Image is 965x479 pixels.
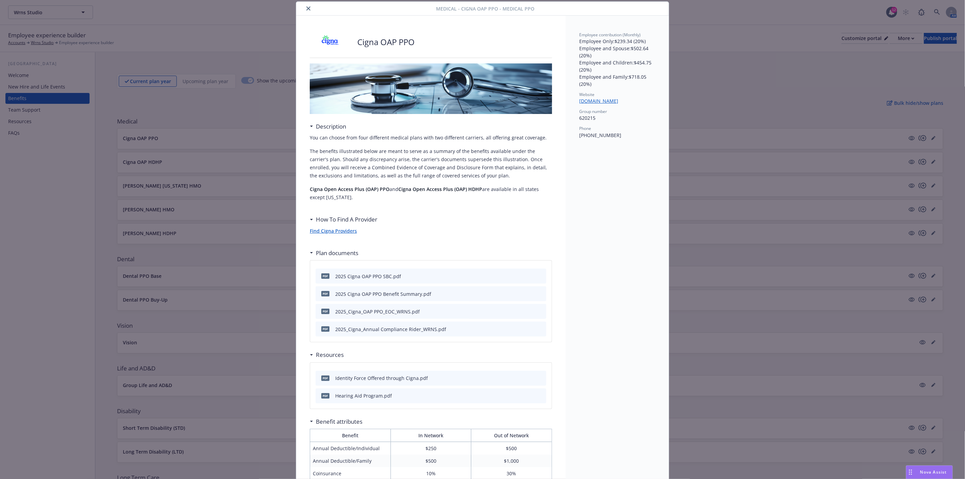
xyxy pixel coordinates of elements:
h3: Description [316,122,346,131]
span: Phone [579,126,591,131]
div: Description [310,122,346,131]
img: CIGNA [310,32,351,52]
div: 2025 Cigna OAP PPO Benefit Summary.pdf [335,290,431,298]
button: close [304,4,313,13]
p: Employee Only : $239.34 (20%) [579,38,655,45]
span: pdf [321,273,329,279]
p: The benefits illustrated below are meant to serve as a summary of the benefits available under th... [310,147,552,180]
h3: Resources [316,350,344,359]
p: Cigna OAP PPO [357,36,415,48]
button: preview file [537,290,544,298]
button: download file [527,290,532,298]
p: Employee and Spouse : $502.64 (20%) [579,45,655,59]
div: 2025_Cigna_OAP PPO_EOC_WRNS.pdf [335,308,420,315]
button: download file [527,273,532,280]
button: preview file [537,392,544,399]
span: pdf [321,393,329,398]
p: Employee and Family : $718.05 (20%) [579,73,655,88]
span: Medical - Cigna OAP PPO - Medical PPO [436,5,534,12]
p: 620215 [579,114,655,121]
div: Resources [310,350,344,359]
button: download file [527,392,532,399]
h3: Plan documents [316,249,358,257]
td: $500 [391,455,471,467]
button: preview file [537,308,544,315]
span: pdf [321,309,329,314]
button: download file [527,308,532,315]
button: preview file [537,273,544,280]
button: download file [527,326,532,333]
strong: Cigna Open Access Plus [310,186,364,192]
span: Employee contribution (Monthly) [579,32,641,38]
span: pdf [321,376,329,381]
td: Annual Deductible/Family [310,455,391,467]
a: Find Cigna Providers [310,228,357,234]
button: Nova Assist [906,465,953,479]
span: Nova Assist [920,469,947,475]
th: In Network [391,429,471,442]
th: Out of Network [471,429,552,442]
p: You can choose from four different medical plans with two different carriers, all offering great ... [310,134,552,142]
span: Group number [579,109,607,114]
div: 2025_Cigna_Annual Compliance Rider_WRNS.pdf [335,326,446,333]
span: pdf [321,326,329,331]
p: Employee and Children : $454.75 (20%) [579,59,655,73]
div: Hearing Aid Program.pdf [335,392,392,399]
strong: (OAP) PPO [366,186,390,192]
div: Identity Force Offered through Cigna.pdf [335,375,428,382]
h3: How To Find A Provider [316,215,377,224]
div: How To Find A Provider [310,215,377,224]
span: Website [579,92,594,97]
p: and are available in all states except [US_STATE]. [310,185,552,202]
td: $250 [391,442,471,455]
span: pdf [321,291,329,296]
div: Benefit attributes [310,417,362,426]
div: Plan documents [310,249,358,257]
td: Annual Deductible/Individual [310,442,391,455]
th: Benefit [310,429,391,442]
p: [PHONE_NUMBER] [579,132,655,139]
td: $500 [471,442,552,455]
h3: Benefit attributes [316,417,362,426]
button: preview file [537,375,544,382]
button: preview file [537,326,544,333]
td: $1,000 [471,455,552,467]
img: banner [310,63,552,114]
button: download file [527,375,532,382]
a: [DOMAIN_NAME] [579,98,624,104]
strong: Cigna Open Access Plus (OAP) HDHP [398,186,482,192]
div: Drag to move [906,466,915,479]
div: 2025 Cigna OAP PPO SBC.pdf [335,273,401,280]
